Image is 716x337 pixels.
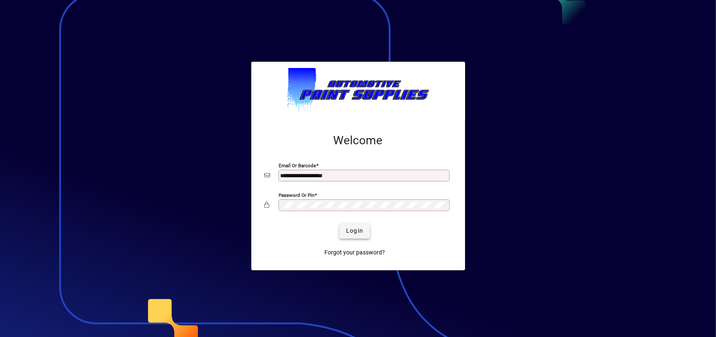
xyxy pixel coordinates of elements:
[339,224,370,239] button: Login
[279,192,315,198] mat-label: Password or Pin
[279,162,316,168] mat-label: Email or Barcode
[265,133,452,148] h2: Welcome
[346,226,363,235] span: Login
[321,245,388,260] a: Forgot your password?
[324,248,385,257] span: Forgot your password?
